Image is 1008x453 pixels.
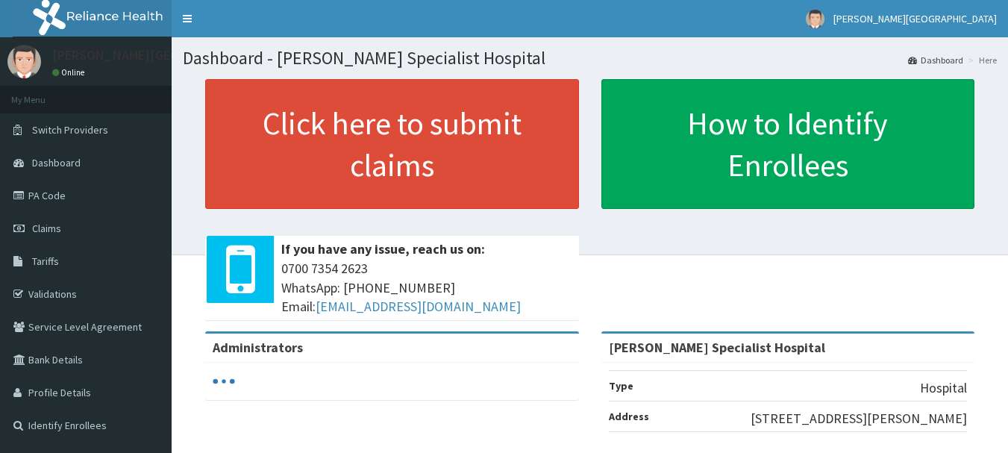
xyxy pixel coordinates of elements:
a: Click here to submit claims [205,79,579,209]
a: [EMAIL_ADDRESS][DOMAIN_NAME] [316,298,521,315]
h1: Dashboard - [PERSON_NAME] Specialist Hospital [183,49,997,68]
b: Administrators [213,339,303,356]
a: Online [52,67,88,78]
b: Type [609,379,633,393]
span: 0700 7354 2623 WhatsApp: [PHONE_NUMBER] Email: [281,259,572,316]
span: Switch Providers [32,123,108,137]
span: Dashboard [32,156,81,169]
span: [PERSON_NAME][GEOGRAPHIC_DATA] [833,12,997,25]
img: User Image [806,10,824,28]
li: Here [965,54,997,66]
p: Hospital [920,378,967,398]
b: If you have any issue, reach us on: [281,240,485,257]
a: How to Identify Enrollees [601,79,975,209]
span: Tariffs [32,254,59,268]
b: Address [609,410,649,423]
img: User Image [7,45,41,78]
svg: audio-loading [213,370,235,393]
strong: [PERSON_NAME] Specialist Hospital [609,339,825,356]
a: Dashboard [908,54,963,66]
p: [STREET_ADDRESS][PERSON_NAME] [751,409,967,428]
p: [PERSON_NAME][GEOGRAPHIC_DATA] [52,49,273,62]
span: Claims [32,222,61,235]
